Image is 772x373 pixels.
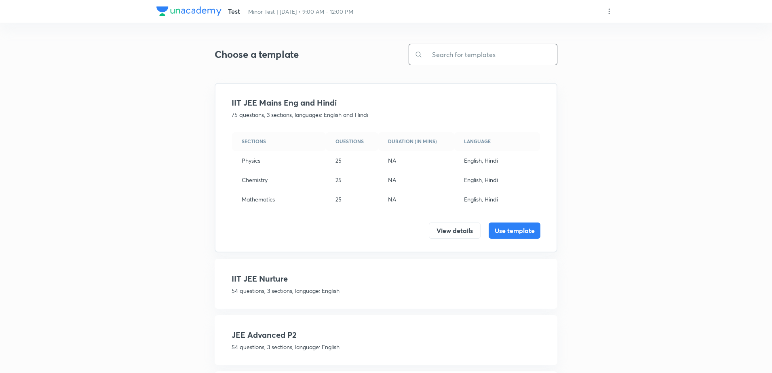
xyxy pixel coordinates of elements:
[326,190,378,209] td: 25
[248,8,353,15] span: Minor Test | [DATE] • 9:00 AM - 12:00 PM
[489,223,540,239] button: Use template
[232,273,540,285] h4: IIT JEE Nurture
[454,132,540,151] th: Language
[232,97,540,109] h4: IIT JEE Mains Eng and Hindi
[378,132,454,151] th: Duration (in mins)
[232,110,540,119] p: 75 questions, 3 sections, languages: English and Hindi
[422,44,557,65] input: Search for templates
[326,132,378,151] th: Questions
[326,151,378,170] td: 25
[429,223,481,239] button: View details
[232,329,540,341] h4: JEE Advanced P2
[232,132,326,151] th: Sections
[326,170,378,190] td: 25
[215,49,383,60] h3: Choose a template
[232,286,540,295] p: 54 questions, 3 sections, language: English
[232,151,326,170] td: Physics
[232,190,326,209] td: Mathematics
[228,7,240,15] span: Test
[454,190,540,209] td: English, Hindi
[232,170,326,190] td: Chemistry
[378,151,454,170] td: NA
[378,170,454,190] td: NA
[454,151,540,170] td: English, Hindi
[156,6,221,16] img: Company Logo
[378,190,454,209] td: NA
[454,170,540,190] td: English, Hindi
[232,343,540,351] p: 54 questions, 3 sections, language: English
